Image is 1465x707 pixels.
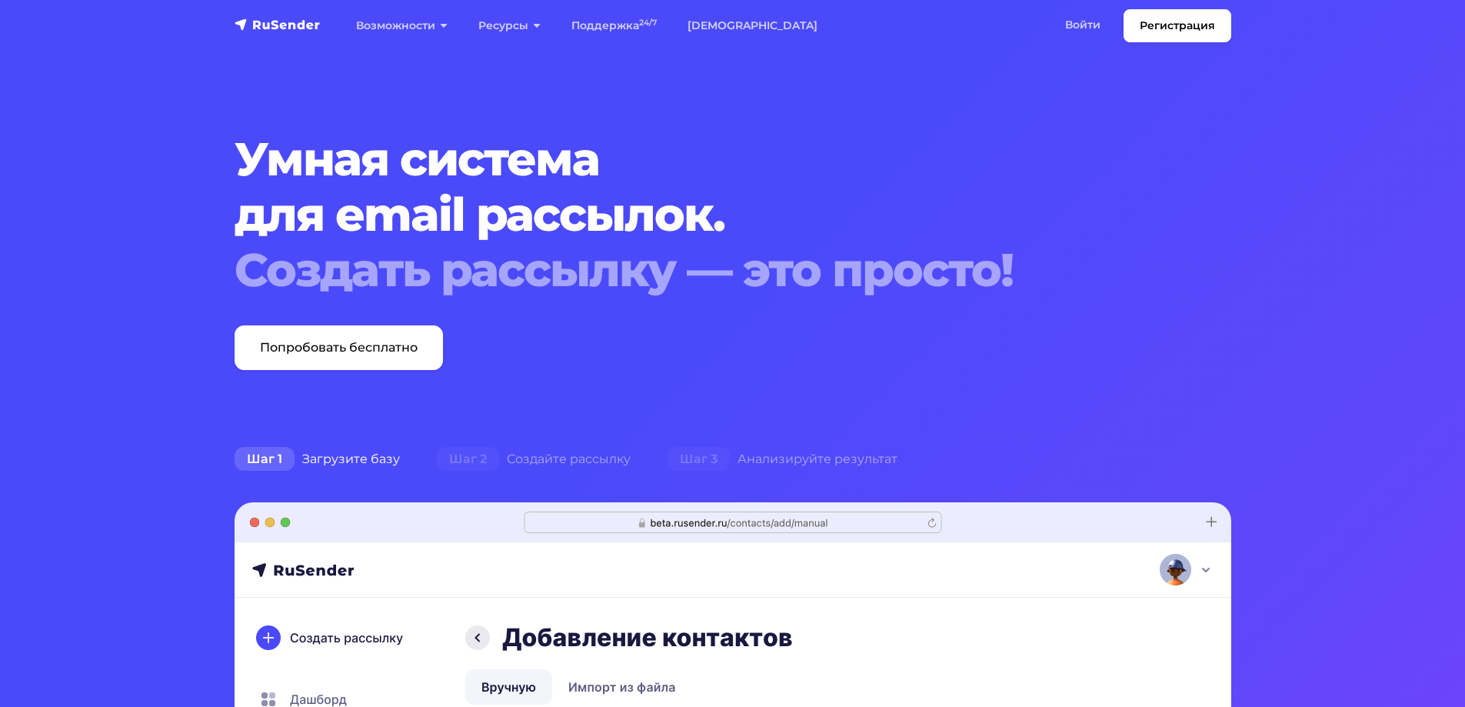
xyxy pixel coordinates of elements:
[668,447,730,472] span: Шаг 3
[639,18,657,28] sup: 24/7
[235,447,295,472] span: Шаг 1
[235,242,1147,298] div: Создать рассылку — это просто!
[463,10,556,42] a: Ресурсы
[341,10,463,42] a: Возможности
[649,444,916,475] div: Анализируйте результат
[418,444,649,475] div: Создайте рассылку
[216,444,418,475] div: Загрузите базу
[1050,9,1116,41] a: Войти
[672,10,833,42] a: [DEMOGRAPHIC_DATA]
[235,325,443,370] a: Попробовать бесплатно
[235,132,1147,298] h1: Умная система для email рассылок.
[1124,9,1231,42] a: Регистрация
[437,447,499,472] span: Шаг 2
[556,10,672,42] a: Поддержка24/7
[235,17,321,32] img: RuSender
